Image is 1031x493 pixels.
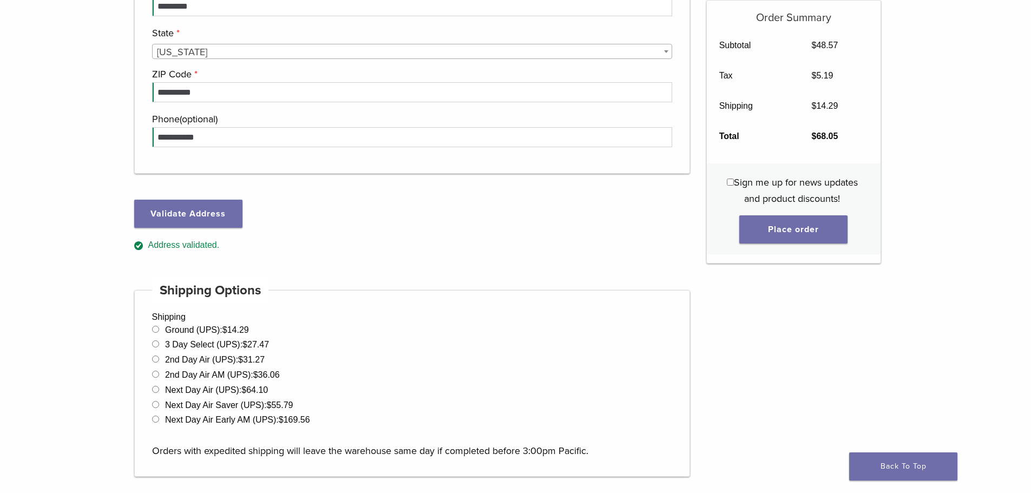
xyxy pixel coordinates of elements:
bdi: 64.10 [241,385,268,395]
div: Shipping [134,290,691,477]
button: Place order [739,215,848,244]
bdi: 14.29 [811,101,838,110]
span: $ [811,101,816,110]
label: Phone [152,111,670,127]
label: Ground (UPS): [165,325,249,334]
th: Subtotal [707,30,799,61]
span: (optional) [180,113,218,125]
bdi: 5.19 [811,71,833,80]
h5: Order Summary [707,1,881,24]
h4: Shipping Options [152,278,269,304]
div: Address validated. [134,239,691,252]
label: State [152,25,670,41]
span: $ [267,400,272,410]
th: Tax [707,61,799,91]
bdi: 48.57 [811,41,838,50]
label: 2nd Day Air (UPS): [165,355,265,364]
span: State [152,44,673,59]
span: Sign me up for news updates and product discounts! [734,176,858,205]
span: $ [241,385,246,395]
input: Sign me up for news updates and product discounts! [727,179,734,186]
label: ZIP Code [152,66,670,82]
span: $ [279,415,284,424]
span: $ [242,340,247,349]
bdi: 68.05 [811,132,838,141]
span: $ [253,370,258,379]
span: $ [238,355,243,364]
label: Next Day Air Saver (UPS): [165,400,293,410]
span: $ [222,325,227,334]
bdi: 14.29 [222,325,249,334]
bdi: 36.06 [253,370,280,379]
button: Validate Address [134,200,242,228]
span: Illinois [153,44,672,60]
span: $ [811,132,816,141]
span: $ [811,41,816,50]
label: 3 Day Select (UPS): [165,340,269,349]
bdi: 27.47 [242,340,269,349]
th: Total [707,121,799,152]
th: Shipping [707,91,799,121]
label: 2nd Day Air AM (UPS): [165,370,280,379]
bdi: 169.56 [279,415,310,424]
label: Next Day Air (UPS): [165,385,268,395]
p: Orders with expedited shipping will leave the warehouse same day if completed before 3:00pm Pacific. [152,426,673,459]
label: Next Day Air Early AM (UPS): [165,415,310,424]
bdi: 31.27 [238,355,265,364]
a: Back To Top [849,452,957,481]
bdi: 55.79 [267,400,293,410]
span: $ [811,71,816,80]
